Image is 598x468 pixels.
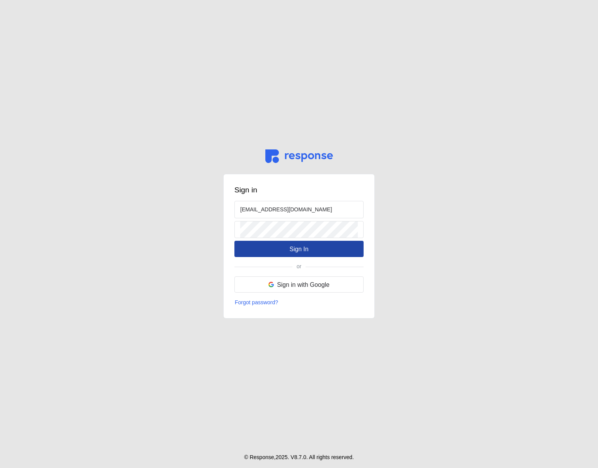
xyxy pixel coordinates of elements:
button: Sign in with Google [234,276,364,293]
p: Sign In [289,244,308,254]
p: Forgot password? [235,298,278,307]
p: Sign in with Google [277,280,330,290]
img: svg%3e [265,149,333,163]
h3: Sign in [234,185,364,195]
p: or [297,262,301,271]
button: Forgot password? [234,298,278,307]
button: Sign In [234,241,364,257]
p: © Response, 2025 . V 8.7.0 . All rights reserved. [244,453,354,462]
input: Email [240,201,358,218]
img: svg%3e [268,282,274,287]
